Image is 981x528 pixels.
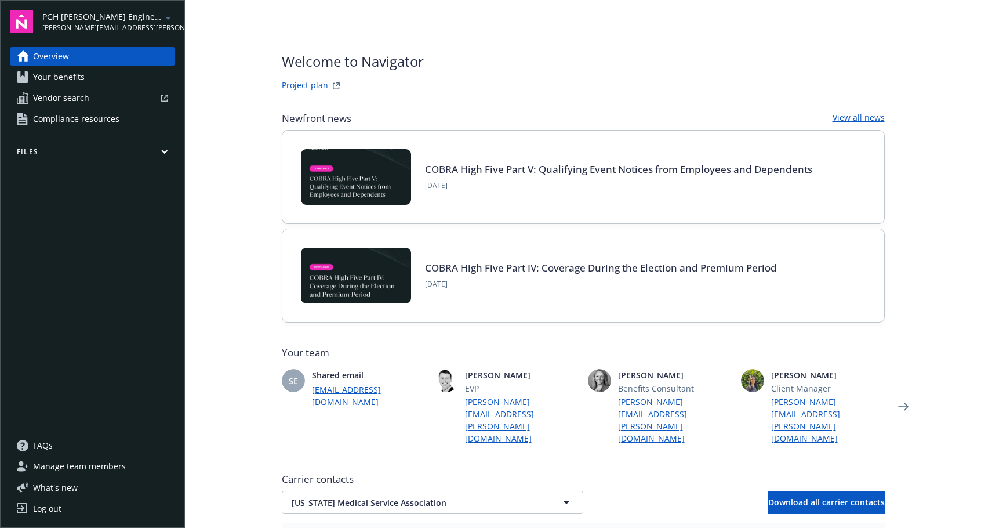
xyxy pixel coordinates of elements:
span: Vendor search [33,89,89,107]
span: PGH [PERSON_NAME] Engineering, Inc. [42,10,161,23]
a: Vendor search [10,89,175,107]
a: [EMAIL_ADDRESS][DOMAIN_NAME] [312,384,426,408]
a: View all news [833,111,885,125]
div: Log out [33,500,61,518]
span: [PERSON_NAME] [771,369,885,381]
span: Carrier contacts [282,472,885,486]
button: Download all carrier contacts [768,491,885,514]
span: [DATE] [425,279,777,290]
span: EVP [465,382,579,395]
img: photo [588,369,611,392]
button: Files [10,147,175,161]
span: [PERSON_NAME] [618,369,732,381]
a: Overview [10,47,175,66]
a: Project plan [282,79,328,93]
a: [PERSON_NAME][EMAIL_ADDRESS][PERSON_NAME][DOMAIN_NAME] [771,396,885,444]
span: Overview [33,47,69,66]
span: Client Manager [771,382,885,395]
span: Newfront news [282,111,351,125]
span: SE [289,375,298,387]
button: PGH [PERSON_NAME] Engineering, Inc.[PERSON_NAME][EMAIL_ADDRESS][PERSON_NAME][DOMAIN_NAME]arrowDro... [42,10,175,33]
img: navigator-logo.svg [10,10,33,33]
span: Your team [282,346,885,360]
span: What ' s new [33,482,78,494]
a: projectPlanWebsite [329,79,343,93]
a: COBRA High Five Part IV: Coverage During the Election and Premium Period [425,261,777,274]
a: Compliance resources [10,110,175,128]
a: Your benefits [10,68,175,86]
a: COBRA High Five Part V: Qualifying Event Notices from Employees and Dependents [425,162,812,176]
span: Manage team members [33,457,126,476]
span: [PERSON_NAME] [465,369,579,381]
a: Next [894,397,913,416]
span: FAQs [33,436,53,455]
span: Your benefits [33,68,85,86]
span: Compliance resources [33,110,119,128]
img: photo [741,369,764,392]
span: Benefits Consultant [618,382,732,395]
a: Manage team members [10,457,175,476]
span: [DATE] [425,180,812,191]
span: [US_STATE] Medical Service Association [292,497,533,509]
button: [US_STATE] Medical Service Association [282,491,583,514]
img: BLOG-Card Image - Compliance - COBRA High Five Pt 4 - 09-04-25.jpg [301,248,411,303]
button: What's new [10,482,96,494]
img: BLOG-Card Image - Compliance - COBRA High Five Pt 5 - 09-11-25.jpg [301,149,411,205]
span: [PERSON_NAME][EMAIL_ADDRESS][PERSON_NAME][DOMAIN_NAME] [42,23,161,33]
a: [PERSON_NAME][EMAIL_ADDRESS][PERSON_NAME][DOMAIN_NAME] [465,396,579,444]
a: arrowDropDown [161,10,175,24]
span: Welcome to Navigator [282,51,424,72]
a: FAQs [10,436,175,455]
span: Shared email [312,369,426,381]
img: photo [435,369,458,392]
a: [PERSON_NAME][EMAIL_ADDRESS][PERSON_NAME][DOMAIN_NAME] [618,396,732,444]
span: Download all carrier contacts [768,497,885,508]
